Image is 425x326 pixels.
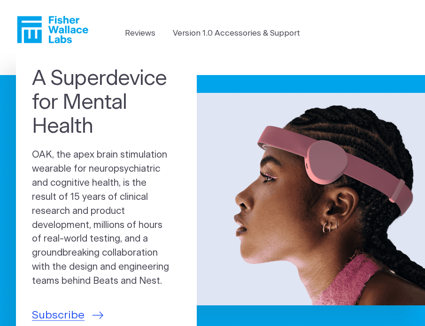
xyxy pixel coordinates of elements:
h1: A Superdevice for Mental Health [32,67,181,138]
span: Subscribe [32,307,85,324]
a: Subscribe [32,307,103,324]
p: OAK, the apex brain stimulation wearable for neuropsychiatric and cognitive health, is the result... [32,148,181,288]
a: Version 1.0 Accessories & Support [173,27,300,39]
a: Fisher Wallace [17,16,88,43]
a: Reviews [125,27,155,39]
